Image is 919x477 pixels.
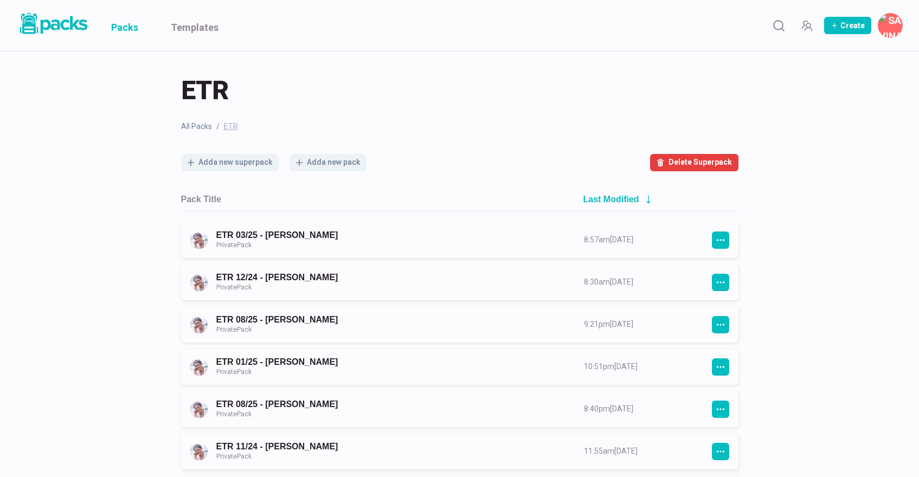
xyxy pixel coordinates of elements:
[181,121,212,132] a: All Packs
[878,13,903,38] button: Savina Tilmann
[181,194,221,204] h2: Pack Title
[796,15,818,36] button: Manage Team Invites
[650,154,738,171] button: Delete Superpack
[583,194,639,204] h2: Last Modified
[181,121,738,132] nav: breadcrumb
[768,15,789,36] button: Search
[16,11,89,36] img: Packs logo
[216,121,220,132] span: /
[181,154,279,171] button: Adda new superpack
[224,121,238,132] span: ETR
[290,154,367,171] button: Adda new pack
[16,11,89,40] a: Packs logo
[824,17,871,34] button: Create Pack
[181,73,229,108] span: ETR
